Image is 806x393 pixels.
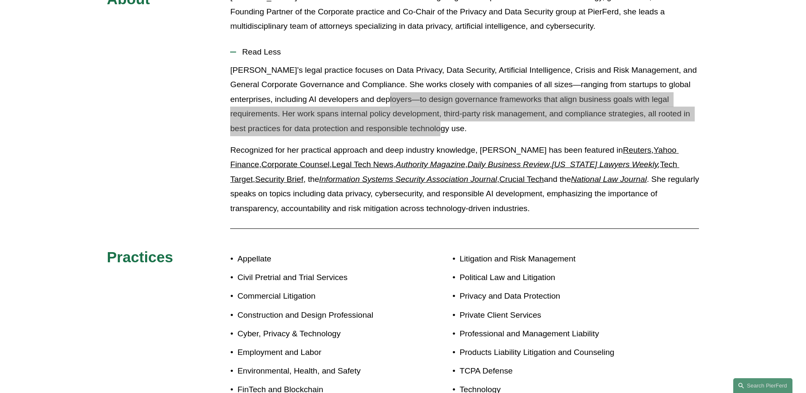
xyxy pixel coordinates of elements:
p: Private Client Services [459,308,650,323]
button: Read Less [230,41,699,63]
a: Legal Tech News [332,160,393,169]
p: Civil Pretrial and Trial Services [237,270,403,285]
a: Security Brief [255,175,303,184]
a: Information Systems Security Association Journal [319,175,497,184]
p: [PERSON_NAME]’s legal practice focuses on Data Privacy, Data Security, Artificial Intelligence, C... [230,63,699,136]
p: Recognized for her practical approach and deep industry knowledge, [PERSON_NAME] has been feature... [230,143,699,216]
p: Appellate [237,252,403,267]
p: Commercial Litigation [237,289,403,304]
span: Practices [107,249,173,265]
p: TCPA Defense [459,364,650,379]
p: Environmental, Health, and Safety [237,364,403,379]
a: National Law Journal [571,175,646,184]
div: Read Less [230,63,699,223]
p: Litigation and Risk Management [459,252,650,267]
a: Daily Business Review [468,160,550,169]
p: Privacy and Data Protection [459,289,650,304]
p: Cyber, Privacy & Technology [237,327,403,341]
p: Employment and Labor [237,345,403,360]
p: Professional and Management Liability [459,327,650,341]
span: Read Less [236,47,699,57]
p: Products Liability Litigation and Counseling [459,345,650,360]
a: Crucial Tech [499,175,544,184]
a: Corporate Counsel [261,160,330,169]
p: Political Law and Litigation [459,270,650,285]
a: Tech Target [230,160,679,184]
a: Search this site [733,378,792,393]
a: Authority Magazine [396,160,465,169]
a: [US_STATE] Lawyers Weekly [552,160,657,169]
em: , [658,160,660,169]
p: Construction and Design Professional [237,308,403,323]
a: Reuters [623,146,651,154]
